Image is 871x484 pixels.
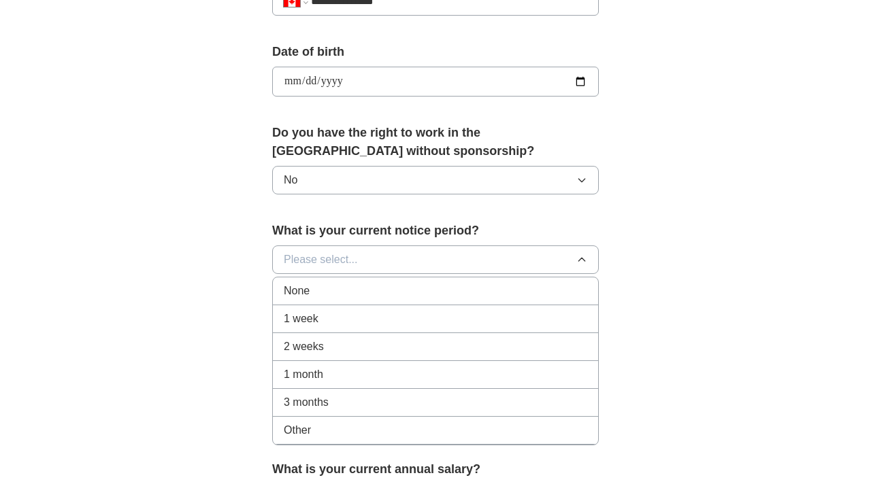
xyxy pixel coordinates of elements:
[284,394,329,411] span: 3 months
[272,124,599,160] label: Do you have the right to work in the [GEOGRAPHIC_DATA] without sponsorship?
[284,252,358,268] span: Please select...
[284,172,297,188] span: No
[284,283,310,299] span: None
[284,339,324,355] span: 2 weeks
[284,311,318,327] span: 1 week
[272,166,599,194] button: No
[272,245,599,274] button: Please select...
[272,43,599,61] label: Date of birth
[284,366,323,383] span: 1 month
[272,460,599,479] label: What is your current annual salary?
[284,422,311,438] span: Other
[272,222,599,240] label: What is your current notice period?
